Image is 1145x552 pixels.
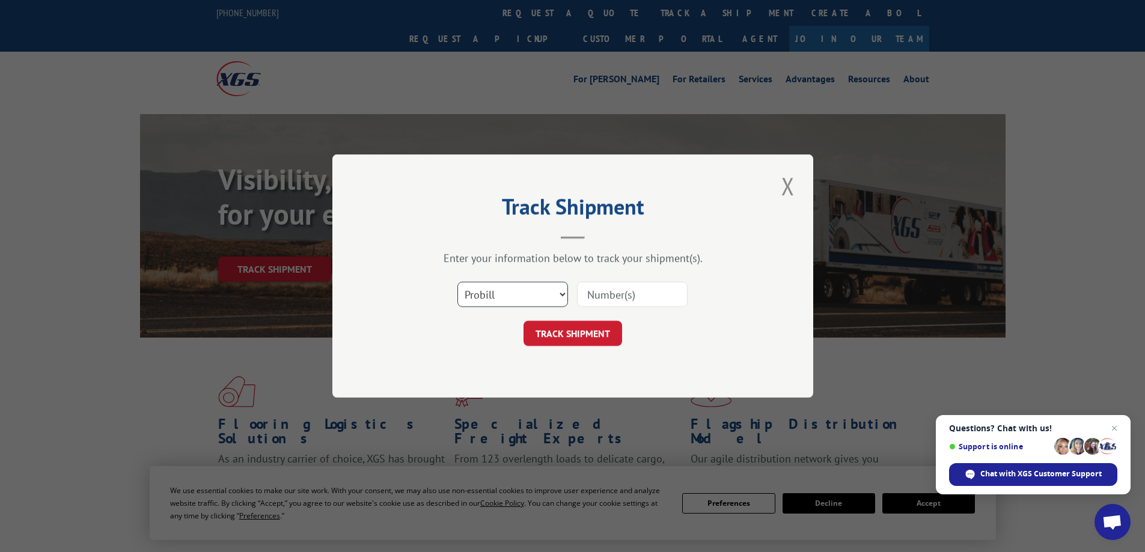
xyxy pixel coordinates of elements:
[524,321,622,346] button: TRACK SHIPMENT
[577,282,688,307] input: Number(s)
[1095,504,1131,540] a: Open chat
[949,463,1117,486] span: Chat with XGS Customer Support
[778,169,798,202] button: Close modal
[392,198,753,221] h2: Track Shipment
[980,469,1102,479] span: Chat with XGS Customer Support
[949,442,1050,451] span: Support is online
[392,251,753,265] div: Enter your information below to track your shipment(s).
[949,423,1117,433] span: Questions? Chat with us!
